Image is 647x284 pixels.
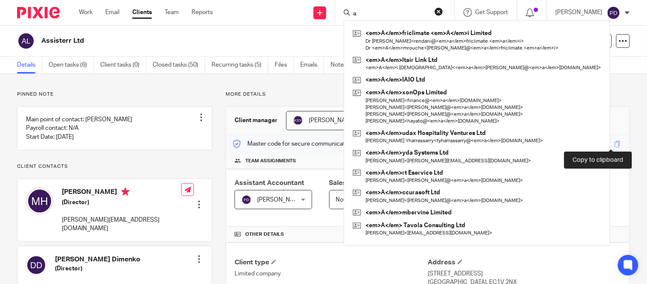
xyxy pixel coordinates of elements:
a: Closed tasks (50) [153,57,205,73]
p: More details [226,91,630,98]
h4: [PERSON_NAME] Dimenko [55,255,140,264]
i: Primary [121,187,130,196]
span: Assistant Accountant [235,179,304,186]
p: [PERSON_NAME] [556,8,603,17]
p: [STREET_ADDRESS] [428,269,621,278]
h5: (Director) [62,198,181,207]
p: Pinned note [17,91,212,98]
a: Email [105,8,119,17]
input: Search [352,10,429,18]
a: Files [275,57,294,73]
h4: Client type [235,258,428,267]
span: [PERSON_NAME] [309,117,356,123]
button: Clear [435,7,443,16]
h2: Assisterr Ltd [41,36,419,45]
img: svg%3E [607,6,621,20]
h4: [PERSON_NAME] [62,187,181,198]
a: Emails [300,57,324,73]
span: Not selected [336,197,371,203]
h3: Client manager [235,116,278,125]
p: [PERSON_NAME][EMAIL_ADDRESS][DOMAIN_NAME] [62,216,181,233]
span: Team assignments [245,158,296,164]
span: Other details [245,231,284,238]
img: svg%3E [241,195,252,205]
p: Limited company [235,269,428,278]
a: Clients [132,8,152,17]
a: Details [17,57,42,73]
img: Pixie [17,7,60,18]
img: svg%3E [26,187,53,215]
p: Master code for secure communications and files [232,140,380,148]
span: Get Support [476,9,508,15]
img: svg%3E [26,255,46,275]
img: svg%3E [293,115,303,126]
a: Team [165,8,179,17]
a: Client tasks (0) [100,57,146,73]
a: Notes (2) [331,57,362,73]
img: svg%3E [17,32,35,50]
a: Recurring tasks (5) [212,57,268,73]
span: Sales Person [329,179,371,186]
h4: Address [428,258,621,267]
span: [PERSON_NAME] [257,197,304,203]
a: Reports [191,8,213,17]
p: Client contacts [17,163,212,170]
h5: (Director) [55,264,140,273]
a: Open tasks (6) [49,57,94,73]
a: Work [79,8,93,17]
